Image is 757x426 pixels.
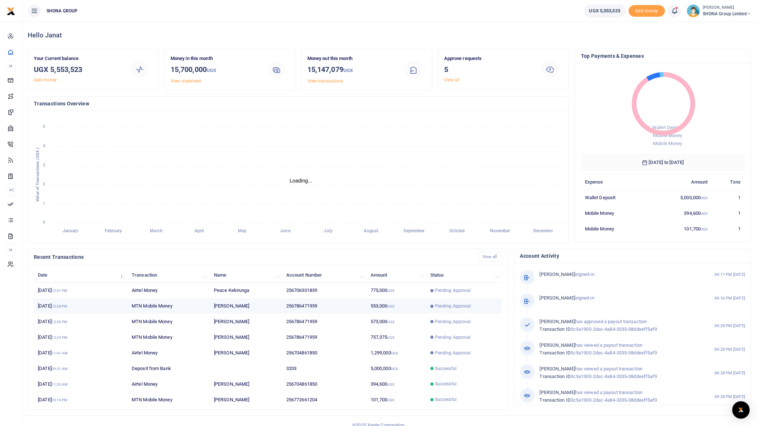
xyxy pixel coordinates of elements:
[581,4,629,17] li: Wallet ballance
[540,318,694,333] p: has approved a payout transaction 0c5a1900-2dac-4a84-3335-08ddeeff5af9
[701,212,708,216] small: UGX
[540,389,694,404] p: has viewed a payout transaction 0c5a1900-2dac-4a84-3335-08ddeeff5af9
[6,60,16,72] li: M
[7,7,15,16] img: logo-small
[701,227,708,231] small: UGX
[34,55,121,63] p: Your Current balance
[714,346,745,353] small: 04:28 PM [DATE]
[34,253,473,261] h4: Recent Transactions
[712,174,745,190] th: Txns
[714,323,745,329] small: 04:28 PM [DATE]
[307,79,343,84] a: View transactions
[367,314,426,330] td: 573,000
[649,221,712,236] td: 101,700
[6,244,16,256] li: M
[128,283,210,298] td: Airtel Money
[435,287,471,294] span: Pending Approval
[649,205,712,221] td: 394,600
[629,5,665,17] li: Toup your wallet
[435,303,471,309] span: Pending Approval
[282,314,367,330] td: 256786471959
[210,298,282,314] td: [PERSON_NAME]
[435,365,457,372] span: Successful
[540,390,575,395] span: [PERSON_NAME]
[43,182,45,186] tspan: 2
[687,4,751,17] a: profile-user [PERSON_NAME] SHONA Group Limited
[128,345,210,361] td: Airtel Money
[533,228,553,233] tspan: December
[367,345,426,361] td: 1,299,000
[435,396,457,403] span: Successful
[387,320,394,324] small: UGX
[540,365,694,381] p: has viewed a payout transaction 0c5a1900-2dac-4a84-3335-08ddeeff5af9
[28,31,751,39] h4: Hello Janat
[540,350,571,355] span: Transaction ID
[703,11,751,17] span: SHONA Group Limited
[282,376,367,392] td: 256704861850
[387,335,394,339] small: UGX
[210,345,282,361] td: [PERSON_NAME]
[387,289,394,293] small: UGX
[540,342,694,357] p: has viewed a payout transaction 0c5a1900-2dac-4a84-3335-08ddeeff5af9
[282,267,367,283] th: Account Number: activate to sort column ascending
[34,267,128,283] th: Date: activate to sort column descending
[712,190,745,205] td: 1
[444,77,460,83] a: View all
[34,345,128,361] td: [DATE]
[367,330,426,345] td: 757,375
[540,294,694,302] p: signed-in
[714,295,745,301] small: 04:16 PM [DATE]
[34,64,121,75] h3: UGX 5,553,523
[581,221,649,236] td: Mobile Money
[714,394,745,400] small: 04:28 PM [DATE]
[210,267,282,283] th: Name: activate to sort column ascending
[171,55,258,63] p: Money in this month
[404,228,425,233] tspan: September
[280,228,290,233] tspan: June
[581,205,649,221] td: Mobile Money
[435,334,471,341] span: Pending Approval
[629,5,665,17] span: Add money
[701,196,708,200] small: UGX
[34,100,563,108] h4: Transactions Overview
[540,374,571,379] span: Transaction ID
[52,320,68,324] small: 12:26 PM
[581,52,745,60] h4: Top Payments & Expenses
[540,342,575,348] span: [PERSON_NAME]
[387,398,394,402] small: UGX
[653,133,682,138] span: Mobile Money
[444,64,531,75] h3: 5
[43,201,45,206] tspan: 1
[391,351,398,355] small: UGX
[34,376,128,392] td: [DATE]
[282,361,367,377] td: 3203
[649,190,712,205] td: 5,000,000
[34,77,57,83] a: Add money
[426,267,502,283] th: Status: activate to sort column ascending
[364,228,379,233] tspan: August
[195,228,204,233] tspan: April
[34,361,128,377] td: [DATE]
[282,345,367,361] td: 256704861850
[343,68,353,73] small: UGX
[581,154,745,171] h6: [DATE] to [DATE]
[290,178,312,184] text: Loading...
[34,283,128,298] td: [DATE]
[712,205,745,221] td: 1
[540,397,571,403] span: Transaction ID
[52,289,68,293] small: 12:31 PM
[43,163,45,168] tspan: 3
[43,144,45,148] tspan: 4
[540,326,571,332] span: Transaction ID
[43,220,45,225] tspan: 0
[714,370,745,376] small: 04:28 PM [DATE]
[687,4,700,17] img: profile-user
[34,298,128,314] td: [DATE]
[435,350,471,356] span: Pending Approval
[128,267,210,283] th: Transaction: activate to sort column ascending
[367,392,426,407] td: 101,700
[367,361,426,377] td: 5,000,000
[435,318,471,325] span: Pending Approval
[307,64,395,76] h3: 15,147,079
[35,148,40,202] text: Value of Transactions (UGX )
